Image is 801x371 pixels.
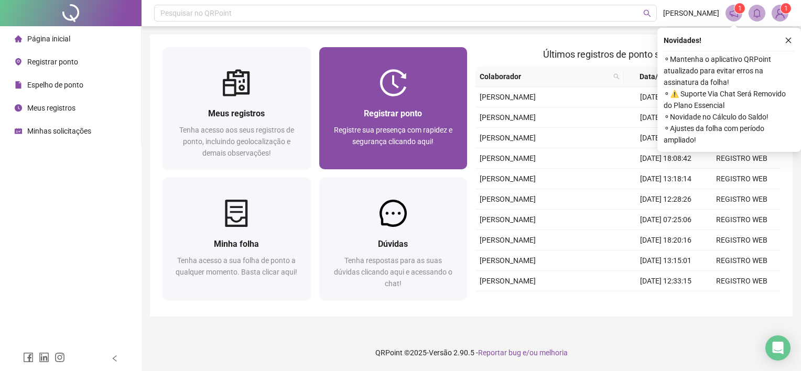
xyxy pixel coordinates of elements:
div: Open Intercom Messenger [765,335,791,361]
td: REGISTRO WEB [704,250,780,271]
span: environment [15,58,22,66]
span: Data/Hora [628,71,685,82]
td: [DATE] 18:20:16 [628,230,704,250]
span: 1 [784,5,788,12]
footer: QRPoint © 2025 - 2.90.5 - [142,334,801,371]
span: bell [752,8,762,18]
a: Registrar pontoRegistre sua presença com rapidez e segurança clicando aqui! [319,47,468,169]
span: home [15,35,22,42]
td: [DATE] 13:18:14 [628,169,704,189]
td: REGISTRO WEB [704,210,780,230]
span: Tenha acesso a sua folha de ponto a qualquer momento. Basta clicar aqui! [176,256,297,276]
td: [DATE] 07:31:06 [628,128,704,148]
span: Minhas solicitações [27,127,91,135]
span: [PERSON_NAME] [480,93,536,101]
td: [DATE] 12:38:42 [628,107,704,128]
span: search [613,73,620,80]
span: Colaborador [480,71,609,82]
span: schedule [15,127,22,135]
span: search [611,69,622,84]
span: Últimos registros de ponto sincronizados [543,49,712,60]
span: Versão [429,348,452,357]
span: Registre sua presença com rapidez e segurança clicando aqui! [334,126,452,146]
span: Minha folha [214,239,259,249]
span: [PERSON_NAME] [480,154,536,162]
td: REGISTRO WEB [704,148,780,169]
span: search [643,9,651,17]
img: 84053 [772,5,788,21]
span: Novidades ! [664,35,701,46]
span: linkedin [39,352,49,363]
td: REGISTRO WEB [704,230,780,250]
span: Meus registros [208,108,265,118]
span: close [785,37,792,44]
td: REGISTRO WEB [704,291,780,312]
td: [DATE] 07:17:38 [628,291,704,312]
span: instagram [55,352,65,363]
span: ⚬ Novidade no Cálculo do Saldo! [664,111,795,123]
span: ⚬ Mantenha o aplicativo QRPoint atualizado para evitar erros na assinatura da folha! [664,53,795,88]
th: Data/Hora [624,67,698,87]
sup: 1 [734,3,745,14]
span: [PERSON_NAME] [480,277,536,285]
span: Dúvidas [378,239,408,249]
span: Tenha respostas para as suas dúvidas clicando aqui e acessando o chat! [334,256,452,288]
span: Registrar ponto [27,58,78,66]
td: [DATE] 07:25:06 [628,210,704,230]
span: [PERSON_NAME] [480,236,536,244]
span: [PERSON_NAME] [663,7,719,19]
span: Reportar bug e/ou melhoria [478,348,568,357]
span: Espelho de ponto [27,81,83,89]
span: [PERSON_NAME] [480,256,536,265]
td: REGISTRO WEB [704,271,780,291]
span: [PERSON_NAME] [480,215,536,224]
span: ⚬ Ajustes da folha com período ampliado! [664,123,795,146]
td: REGISTRO WEB [704,169,780,189]
td: [DATE] 12:33:15 [628,271,704,291]
span: clock-circle [15,104,22,112]
td: [DATE] 13:15:01 [628,250,704,271]
span: 1 [738,5,742,12]
span: [PERSON_NAME] [480,113,536,122]
span: notification [729,8,739,18]
a: DúvidasTenha respostas para as suas dúvidas clicando aqui e acessando o chat! [319,178,468,300]
span: Registrar ponto [364,108,422,118]
span: Tenha acesso aos seus registros de ponto, incluindo geolocalização e demais observações! [179,126,294,157]
span: [PERSON_NAME] [480,195,536,203]
span: facebook [23,352,34,363]
span: file [15,81,22,89]
span: [PERSON_NAME] [480,134,536,142]
span: left [111,355,118,362]
sup: Atualize o seu contato no menu Meus Dados [781,3,791,14]
td: REGISTRO WEB [704,189,780,210]
span: Meus registros [27,104,75,112]
span: ⚬ ⚠️ Suporte Via Chat Será Removido do Plano Essencial [664,88,795,111]
a: Minha folhaTenha acesso a sua folha de ponto a qualquer momento. Basta clicar aqui! [163,178,311,300]
td: [DATE] 18:08:42 [628,148,704,169]
td: [DATE] 12:28:26 [628,189,704,210]
a: Meus registrosTenha acesso aos seus registros de ponto, incluindo geolocalização e demais observa... [163,47,311,169]
span: Página inicial [27,35,70,43]
td: [DATE] 13:18:25 [628,87,704,107]
span: [PERSON_NAME] [480,174,536,183]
